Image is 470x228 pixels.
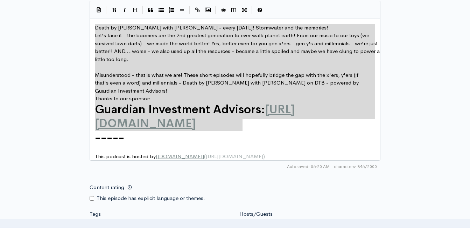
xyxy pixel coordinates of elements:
[156,153,157,160] span: [
[192,5,203,15] button: Create Link
[106,6,107,14] i: |
[156,5,166,15] button: Generic List
[130,5,140,15] button: Heading
[90,180,124,195] label: Content rating
[95,32,381,62] span: Let's face it - the boomers are the 2nd greatest generation to ever walk planet earth! From our m...
[204,153,206,160] span: (
[263,153,265,160] span: )
[95,95,150,102] span: Thanks to our sponsor:
[202,153,204,160] span: ]
[157,153,202,160] span: [DOMAIN_NAME]
[206,153,263,160] span: [URL][DOMAIN_NAME]
[218,5,229,15] button: Toggle Preview
[97,194,205,202] label: This episode has explicit language or themes.
[239,210,273,218] label: Hosts/Guests
[254,5,265,15] button: Markdown Guide
[95,153,265,160] span: This podcast is hosted by
[203,5,213,15] button: Insert Image
[109,5,119,15] button: Bold
[334,163,377,170] span: 846/2000
[166,5,177,15] button: Numbered List
[93,4,104,15] button: Insert Show Notes Template
[177,5,187,15] button: Insert Horizontal Line
[239,5,250,15] button: Toggle Fullscreen
[189,6,190,14] i: |
[95,102,295,131] span: [URL][DOMAIN_NAME]
[145,5,156,15] button: Quote
[95,102,265,117] span: Guardian Investment Advisors:
[95,130,125,145] span: -----
[287,163,330,170] span: Autosaved: 06:20 AM
[229,5,239,15] button: Toggle Side by Side
[142,6,143,14] i: |
[95,24,328,31] span: Death by [PERSON_NAME] with [PERSON_NAME] - every [DATE]! Stormwater and the memories!
[215,6,216,14] i: |
[95,72,360,94] span: Misunderstood - that is what we are! These short episodes will hopefully bridge the gap with the ...
[119,5,130,15] button: Italic
[90,210,101,218] label: Tags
